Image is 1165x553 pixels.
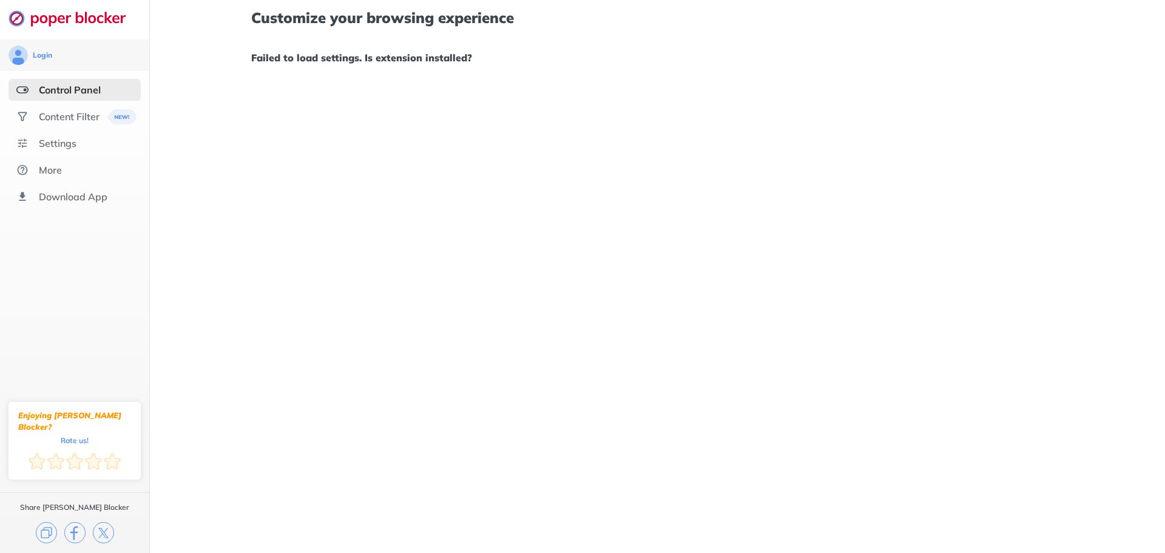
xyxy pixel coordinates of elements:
[39,110,100,123] div: Content Filter
[93,522,114,543] img: x.svg
[39,137,76,149] div: Settings
[33,50,52,60] div: Login
[39,164,62,176] div: More
[39,84,101,96] div: Control Panel
[16,84,29,96] img: features-selected.svg
[64,522,86,543] img: facebook.svg
[251,50,1063,66] h1: Failed to load settings. Is extension installed?
[251,10,1063,25] h1: Customize your browsing experience
[8,46,28,65] img: avatar.svg
[16,137,29,149] img: settings.svg
[16,164,29,176] img: about.svg
[107,109,137,124] img: menuBanner.svg
[16,110,29,123] img: social.svg
[39,191,107,203] div: Download App
[16,191,29,203] img: download-app.svg
[36,522,57,543] img: copy.svg
[18,410,131,433] div: Enjoying [PERSON_NAME] Blocker?
[61,438,89,443] div: Rate us!
[20,503,129,512] div: Share [PERSON_NAME] Blocker
[8,10,139,27] img: logo-webpage.svg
